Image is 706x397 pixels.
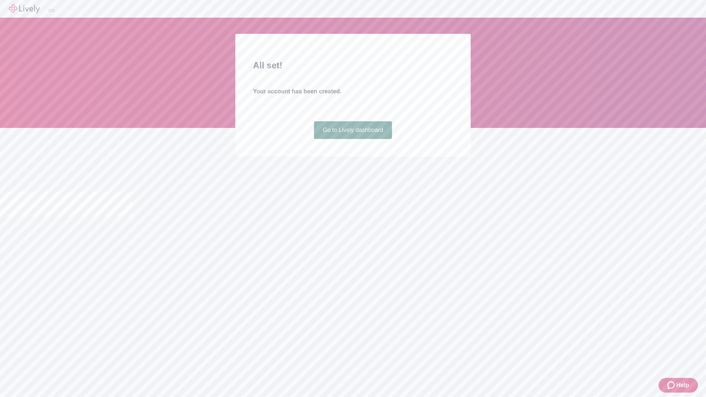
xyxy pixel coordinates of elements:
[659,378,698,393] button: Zendesk support iconHelp
[9,4,40,13] img: Lively
[49,9,54,11] button: Log out
[253,87,453,96] h4: Your account has been created.
[667,381,676,390] svg: Zendesk support icon
[676,381,689,390] span: Help
[253,59,453,72] h2: All set!
[314,121,392,139] a: Go to Lively dashboard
